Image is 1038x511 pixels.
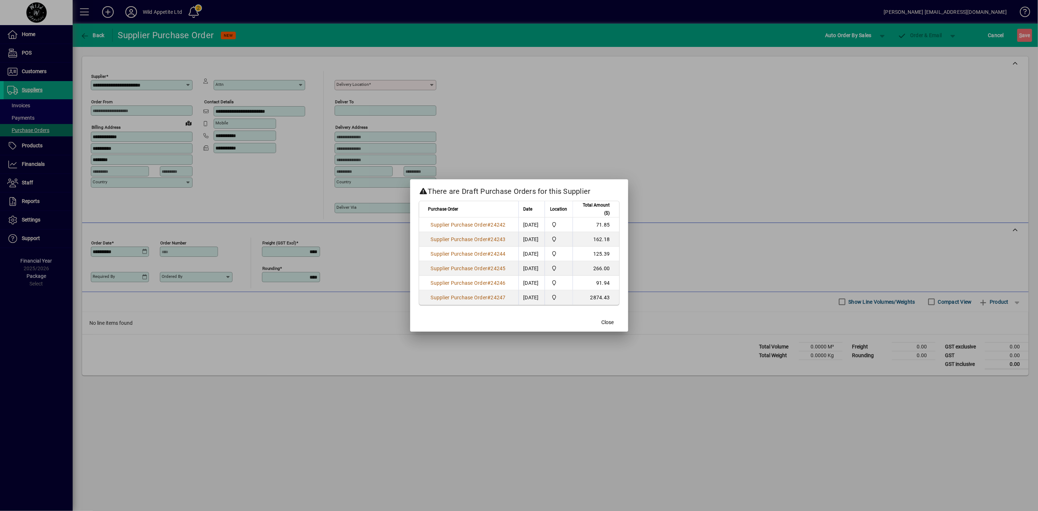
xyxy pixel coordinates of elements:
button: Close [596,316,619,329]
span: Wild Appetite Ltd [549,264,568,272]
td: 2874.43 [573,290,619,305]
span: # [487,280,490,286]
span: # [487,251,490,257]
span: Supplier Purchase Order [431,280,488,286]
span: Supplier Purchase Order [431,236,488,242]
td: [DATE] [518,276,545,290]
span: 24245 [491,266,506,271]
span: # [487,295,490,300]
span: 24244 [491,251,506,257]
td: 125.39 [573,247,619,261]
span: 24242 [491,222,506,228]
td: [DATE] [518,261,545,276]
span: 24246 [491,280,506,286]
span: # [487,236,490,242]
td: [DATE] [518,232,545,247]
a: Supplier Purchase Order#24245 [428,264,508,272]
td: 266.00 [573,261,619,276]
a: Supplier Purchase Order#24246 [428,279,508,287]
span: Wild Appetite Ltd [549,221,568,229]
span: Supplier Purchase Order [431,251,488,257]
td: 162.18 [573,232,619,247]
span: Close [602,319,614,326]
span: Purchase Order [428,205,459,213]
td: [DATE] [518,247,545,261]
a: Supplier Purchase Order#24247 [428,294,508,302]
span: Location [550,205,567,213]
a: Supplier Purchase Order#24242 [428,221,508,229]
a: Supplier Purchase Order#24244 [428,250,508,258]
span: Date [523,205,532,213]
span: Wild Appetite Ltd [549,294,568,302]
span: 24247 [491,295,506,300]
span: Wild Appetite Ltd [549,279,568,287]
td: [DATE] [518,217,545,232]
span: Supplier Purchase Order [431,266,488,271]
td: 71.85 [573,217,619,232]
span: # [487,222,490,228]
span: Wild Appetite Ltd [549,235,568,243]
span: Supplier Purchase Order [431,295,488,300]
td: 91.94 [573,276,619,290]
span: 24243 [491,236,506,242]
span: Wild Appetite Ltd [549,250,568,258]
span: Supplier Purchase Order [431,222,488,228]
h2: There are Draft Purchase Orders for this Supplier [410,179,628,200]
td: [DATE] [518,290,545,305]
span: # [487,266,490,271]
span: Total Amount ($) [577,201,610,217]
a: Supplier Purchase Order#24243 [428,235,508,243]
